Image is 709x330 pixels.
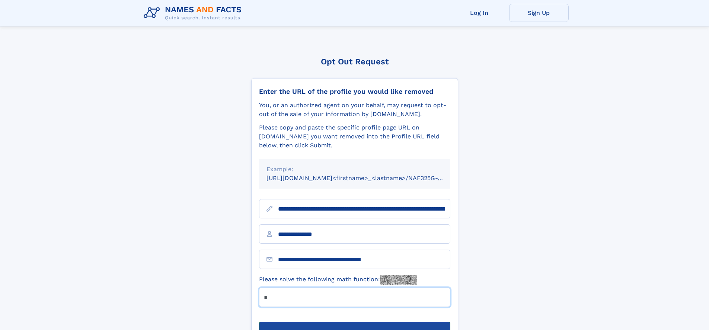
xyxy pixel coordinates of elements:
[266,165,443,174] div: Example:
[259,275,417,285] label: Please solve the following math function:
[266,174,464,182] small: [URL][DOMAIN_NAME]<firstname>_<lastname>/NAF325G-xxxxxxxx
[259,87,450,96] div: Enter the URL of the profile you would like removed
[450,4,509,22] a: Log In
[259,101,450,119] div: You, or an authorized agent on your behalf, may request to opt-out of the sale of your informatio...
[141,3,248,23] img: Logo Names and Facts
[251,57,458,66] div: Opt Out Request
[259,123,450,150] div: Please copy and paste the specific profile page URL on [DOMAIN_NAME] you want removed into the Pr...
[509,4,569,22] a: Sign Up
